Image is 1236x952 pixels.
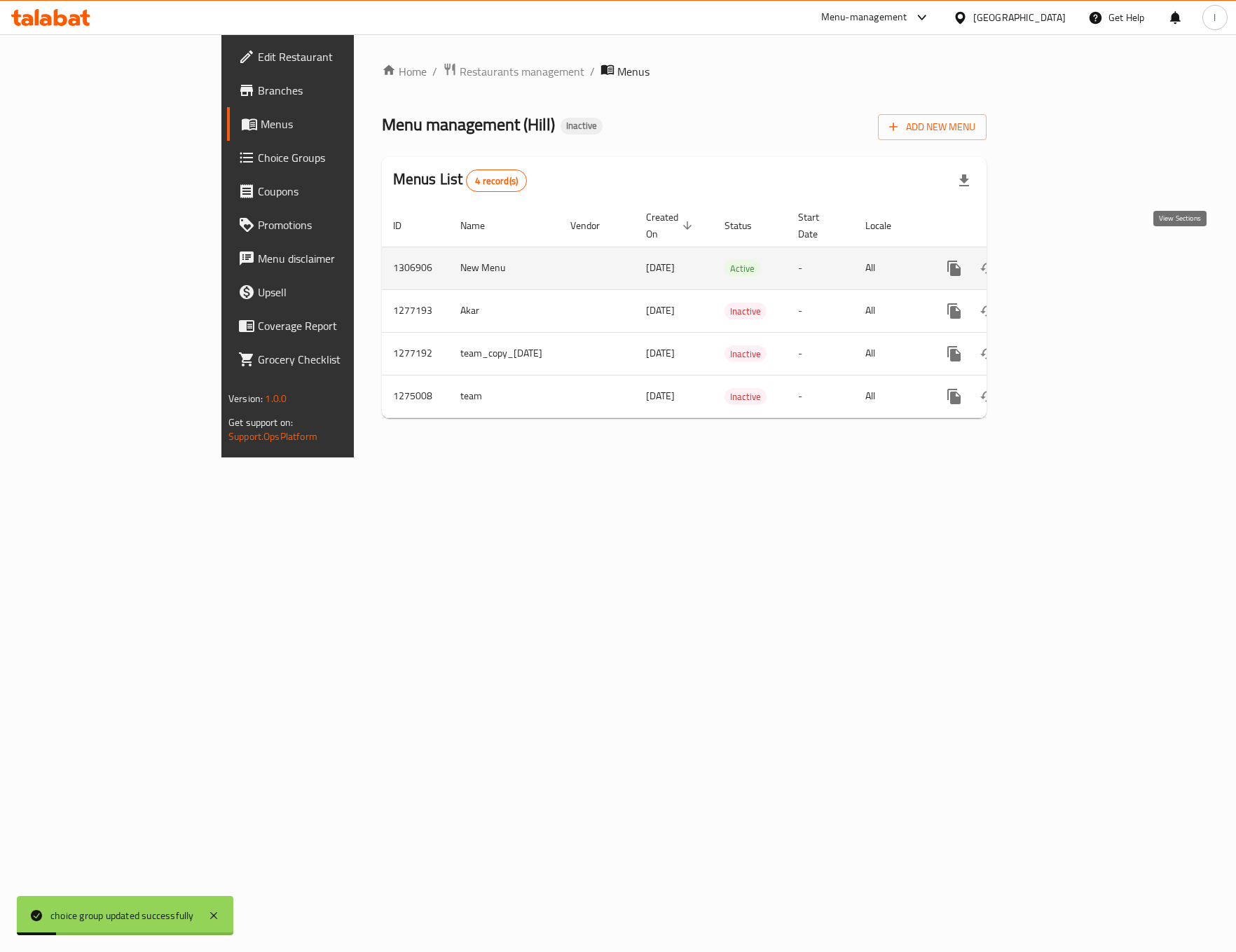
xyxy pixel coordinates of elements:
[646,209,696,242] span: Created On
[947,164,981,198] div: Export file
[971,294,1005,328] button: Change Status
[938,251,971,285] button: more
[854,332,926,375] td: All
[590,63,595,80] li: /
[227,343,428,376] a: Grocery Checklist
[258,250,417,267] span: Menu disclaimer
[258,351,417,368] span: Grocery Checklist
[258,48,417,65] span: Edit Restaurant
[228,413,293,432] span: Get support on:
[449,247,559,289] td: New Menu
[227,174,428,208] a: Coupons
[227,107,428,141] a: Menus
[725,261,760,277] span: Active
[227,40,428,74] a: Edit Restaurant
[449,375,559,418] td: team
[227,208,428,242] a: Promotions
[854,375,926,418] td: All
[449,289,559,332] td: Akar
[227,74,428,107] a: Branches
[258,82,417,99] span: Branches
[725,303,767,319] div: Inactive
[646,387,675,405] span: [DATE]
[460,63,584,80] span: Restaurants management
[1214,10,1216,25] span: l
[725,303,767,319] span: Inactive
[227,275,428,309] a: Upsell
[725,346,767,362] span: Inactive
[646,344,675,362] span: [DATE]
[382,62,987,81] nav: breadcrumb
[443,62,584,81] a: Restaurants management
[466,170,527,192] div: Total records count
[561,118,603,134] div: Inactive
[449,332,559,375] td: team_copy_[DATE]
[460,217,503,234] span: Name
[821,9,907,26] div: Menu-management
[382,205,1083,418] table: enhanced table
[258,183,417,200] span: Coupons
[432,63,437,80] li: /
[258,284,417,301] span: Upsell
[393,169,527,192] h2: Menus List
[971,380,1005,413] button: Change Status
[725,217,770,234] span: Status
[258,149,417,166] span: Choice Groups
[258,317,417,334] span: Coverage Report
[227,309,428,343] a: Coverage Report
[393,217,420,234] span: ID
[646,301,675,319] span: [DATE]
[617,63,650,80] span: Menus
[382,109,555,140] span: Menu management ( Hill )
[854,247,926,289] td: All
[228,427,317,446] a: Support.OpsPlatform
[938,380,971,413] button: more
[787,375,854,418] td: -
[865,217,909,234] span: Locale
[570,217,618,234] span: Vendor
[971,337,1005,371] button: Change Status
[261,116,417,132] span: Menus
[973,10,1066,25] div: [GEOGRAPHIC_DATA]
[725,260,760,277] div: Active
[878,114,987,140] button: Add New Menu
[926,205,1083,247] th: Actions
[725,389,767,405] span: Inactive
[798,209,837,242] span: Start Date
[228,389,263,408] span: Version:
[787,247,854,289] td: -
[787,332,854,375] td: -
[725,388,767,405] div: Inactive
[938,337,971,371] button: more
[725,345,767,362] div: Inactive
[646,258,675,277] span: [DATE]
[889,118,975,136] span: Add New Menu
[971,251,1005,285] button: Change Status
[854,289,926,332] td: All
[467,174,526,188] span: 4 record(s)
[227,141,428,174] a: Choice Groups
[50,908,194,923] div: choice group updated successfully
[787,289,854,332] td: -
[258,216,417,233] span: Promotions
[938,294,971,328] button: more
[561,120,603,132] span: Inactive
[265,389,287,408] span: 1.0.0
[227,242,428,275] a: Menu disclaimer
